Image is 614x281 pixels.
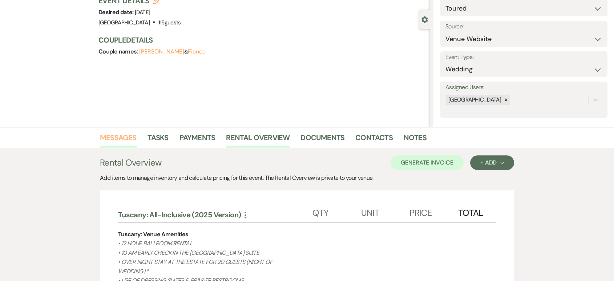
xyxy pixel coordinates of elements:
span: [DATE] [135,9,150,16]
span: 115 guests [158,19,181,26]
a: Documents [300,132,344,148]
a: Rental Overview [226,132,290,148]
h3: Couple Details [98,35,423,45]
div: [GEOGRAPHIC_DATA] [446,95,502,105]
div: Total [458,201,487,222]
label: Source: [445,21,602,32]
div: Add items to manage inventory and calculate pricing for this event. The Rental Overview is privat... [100,174,514,182]
div: + Add [480,160,504,166]
h3: Rental Overview [100,156,161,169]
span: Couple names: [98,48,139,55]
label: Event Type: [445,52,602,63]
a: Payments [179,132,215,148]
a: Notes [404,132,427,148]
button: + Add [470,155,514,170]
div: Tuscany: Venue Amenities [118,230,189,239]
button: Close lead details [421,16,428,23]
div: Tuscany: All-Inclusive (2025 Version) [118,210,312,219]
div: Price [409,201,458,222]
span: & [139,48,206,55]
a: Contacts [355,132,393,148]
a: Tasks [148,132,169,148]
a: Messages [100,132,137,148]
span: Desired date: [98,8,135,16]
label: Assigned Users: [445,82,602,93]
button: Fiance [188,49,206,55]
button: Generate Invoice [391,155,464,170]
span: [GEOGRAPHIC_DATA] [98,19,150,26]
button: [PERSON_NAME] [139,49,184,55]
div: Unit [361,201,409,222]
div: Qty [312,201,361,222]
